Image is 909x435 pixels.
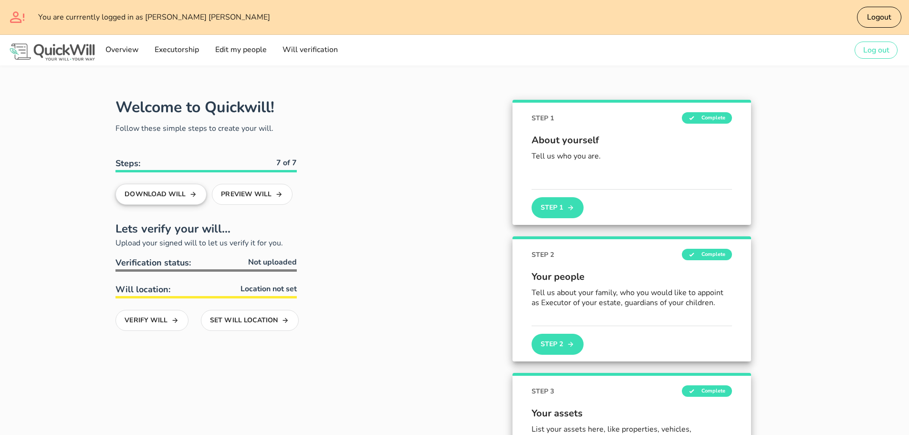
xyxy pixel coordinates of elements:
[863,45,889,55] span: Log out
[532,270,732,284] span: Your people
[532,197,583,218] button: Step 1
[115,184,207,205] button: Download Will
[115,237,297,249] p: Upload your signed will to let us verify it for you.
[248,256,297,268] span: Not uploaded
[201,310,299,331] button: Set Will Location
[211,41,269,60] a: Edit my people
[532,151,732,161] p: Tell us who you are.
[151,41,202,60] a: Executorship
[212,184,293,205] button: Preview Will
[38,12,540,22] div: You are currrently logged in as [PERSON_NAME] [PERSON_NAME]
[282,44,338,55] span: Will verification
[115,310,188,331] button: Verify Will
[154,44,199,55] span: Executorship
[115,257,191,268] span: Verification status:
[115,220,297,237] h2: Lets verify your will...
[102,41,141,60] a: Overview
[532,288,732,308] p: Tell us about your family, who you would like to appoint as Executor of your estate, guardians of...
[532,113,554,123] span: STEP 1
[8,42,97,63] img: Logo
[240,283,297,295] span: Location not set
[857,7,902,28] button: Logout
[115,284,170,295] span: Will location:
[867,12,891,22] span: Logout
[276,158,297,168] b: 7 of 7
[682,249,732,260] span: Complete
[532,386,554,396] span: STEP 3
[532,334,583,355] button: Step 2
[532,406,732,421] span: Your assets
[682,385,732,397] span: Complete
[532,133,732,148] span: About yourself
[115,123,297,134] p: Follow these simple steps to create your will.
[115,158,140,169] b: Steps:
[682,112,732,124] span: Complete
[855,42,898,59] button: Log out
[279,41,341,60] a: Will verification
[104,44,138,55] span: Overview
[214,44,266,55] span: Edit my people
[115,97,274,117] h1: Welcome to Quickwill!
[532,250,554,260] span: STEP 2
